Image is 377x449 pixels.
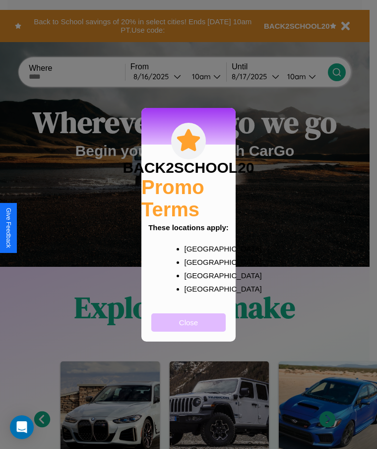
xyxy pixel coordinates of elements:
p: [GEOGRAPHIC_DATA] [185,242,213,255]
div: Open Intercom Messenger [10,415,34,439]
div: Give Feedback [5,208,12,248]
button: Close [151,313,226,332]
p: [GEOGRAPHIC_DATA] [185,269,213,282]
h2: Promo Terms [141,176,236,221]
b: These locations apply: [148,223,229,232]
p: [GEOGRAPHIC_DATA] [185,255,213,269]
p: [GEOGRAPHIC_DATA] [185,282,213,296]
h3: BACK2SCHOOL20 [123,159,254,176]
